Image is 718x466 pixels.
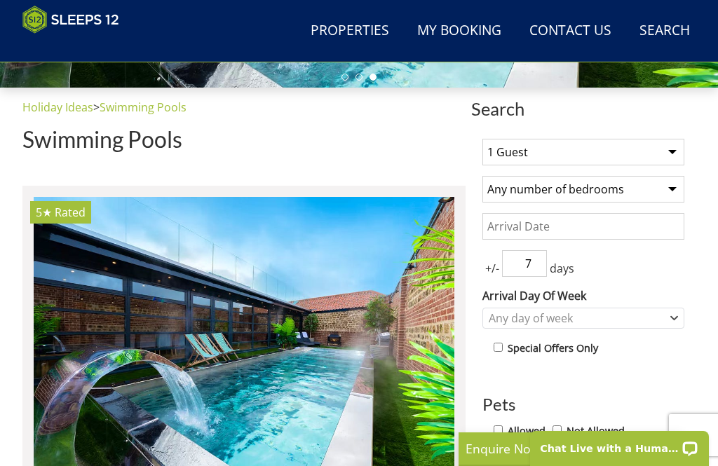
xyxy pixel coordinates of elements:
div: Any day of week [485,310,667,326]
a: Holiday Ideas [22,100,93,115]
img: Sleeps 12 [22,6,119,34]
label: Special Offers Only [508,341,598,356]
iframe: Customer reviews powered by Trustpilot [15,42,163,54]
span: +/- [482,260,502,277]
span: > [93,100,100,115]
span: days [547,260,577,277]
label: Arrival Day Of Week [482,287,684,304]
a: Swimming Pools [100,100,187,115]
span: Rated [55,205,86,220]
span: Zippity has a 5 star rating under the Quality in Tourism Scheme [36,205,52,220]
h1: Swimming Pools [22,127,466,151]
a: My Booking [412,15,507,47]
a: Contact Us [524,15,617,47]
label: Allowed [508,423,546,439]
span: Search [471,99,696,118]
h3: Pets [482,395,684,413]
a: Search [634,15,696,47]
div: Combobox [482,308,684,329]
input: Arrival Date [482,213,684,240]
p: Enquire Now [466,439,676,458]
iframe: LiveChat chat widget [521,422,718,466]
a: Properties [305,15,395,47]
